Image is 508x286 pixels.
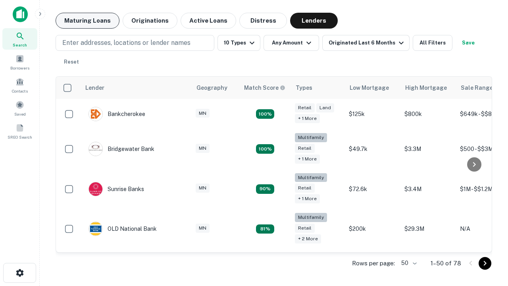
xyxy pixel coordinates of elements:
a: Contacts [2,74,37,96]
div: OLD National Bank [89,222,157,236]
div: Sale Range [461,83,493,93]
div: Capitalize uses an advanced AI algorithm to match your search with the best lender. The match sco... [244,83,285,92]
th: Lender [81,77,192,99]
div: + 2 more [295,234,321,243]
div: Retail [295,184,315,193]
div: Retail [295,224,315,233]
td: $49.7k [345,129,400,169]
p: Rows per page: [352,259,395,268]
img: picture [89,222,102,236]
div: Matching Properties: 20, hasApolloMatch: undefined [256,144,274,154]
div: + 1 more [295,194,320,203]
button: Reset [59,54,84,70]
span: Saved [14,111,26,117]
div: MN [196,109,210,118]
div: Lender [85,83,104,93]
th: High Mortgage [400,77,456,99]
button: 10 Types [217,35,260,51]
button: Lenders [290,13,338,29]
button: Active Loans [181,13,236,29]
span: Borrowers [10,65,29,71]
button: Originations [123,13,177,29]
td: $3.4M [400,169,456,209]
div: Matching Properties: 9, hasApolloMatch: undefined [256,224,274,234]
a: SREO Search [2,120,37,142]
img: picture [89,142,102,156]
div: + 1 more [295,114,320,123]
div: Multifamily [295,133,327,142]
div: Multifamily [295,173,327,182]
div: Types [296,83,312,93]
img: picture [89,107,102,121]
div: Sunrise Banks [89,182,144,196]
span: Search [13,42,27,48]
th: Geography [192,77,239,99]
td: $125k [345,99,400,129]
div: Originated Last 6 Months [329,38,406,48]
p: Enter addresses, locations or lender names [62,38,190,48]
td: $800k [400,99,456,129]
button: All Filters [413,35,452,51]
button: Any Amount [264,35,319,51]
div: High Mortgage [405,83,447,93]
div: Bridgewater Bank [89,142,154,156]
td: $3.3M [400,129,456,169]
div: Low Mortgage [350,83,389,93]
div: 50 [398,257,418,269]
td: $72.6k [345,169,400,209]
div: Bankcherokee [89,107,145,121]
button: Maturing Loans [56,13,119,29]
div: Geography [196,83,227,93]
div: MN [196,224,210,233]
a: Saved [2,97,37,119]
td: $200k [345,209,400,249]
span: SREO Search [8,134,32,140]
th: Capitalize uses an advanced AI algorithm to match your search with the best lender. The match sco... [239,77,291,99]
th: Low Mortgage [345,77,400,99]
div: MN [196,144,210,153]
button: Save your search to get updates of matches that match your search criteria. [456,35,481,51]
span: Contacts [12,88,28,94]
div: Matching Properties: 10, hasApolloMatch: undefined [256,184,274,194]
div: MN [196,184,210,193]
th: Types [291,77,345,99]
button: Go to next page [479,257,491,270]
button: Enter addresses, locations or lender names [56,35,214,51]
div: + 1 more [295,155,320,164]
a: Search [2,28,37,50]
div: Matching Properties: 16, hasApolloMatch: undefined [256,109,274,119]
h6: Match Score [244,83,284,92]
div: Retail [295,144,315,153]
iframe: Chat Widget [468,197,508,235]
img: capitalize-icon.png [13,6,28,22]
a: Borrowers [2,51,37,73]
button: Distress [239,13,287,29]
div: Land [316,103,334,112]
button: Originated Last 6 Months [322,35,410,51]
p: 1–50 of 78 [431,259,461,268]
div: Retail [295,103,315,112]
td: $29.3M [400,209,456,249]
div: Multifamily [295,213,327,222]
img: picture [89,182,102,196]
